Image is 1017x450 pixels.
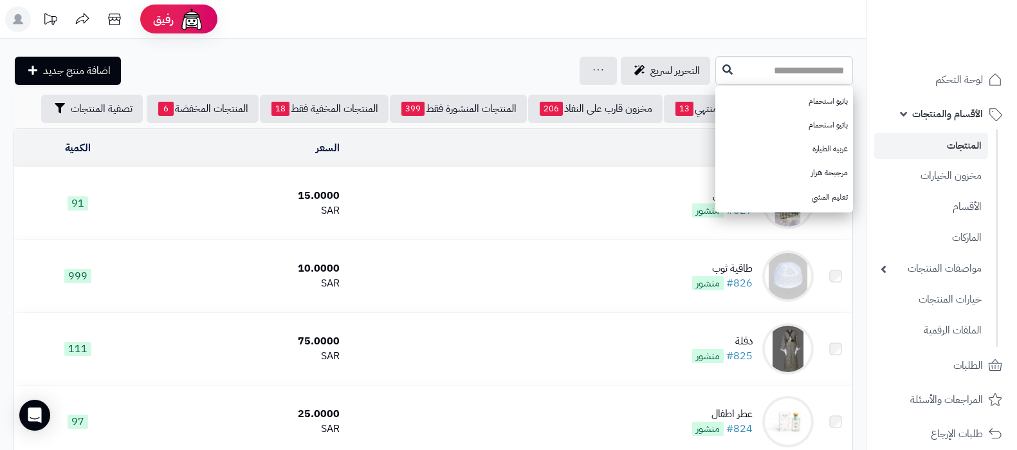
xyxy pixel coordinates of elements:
[316,140,340,156] a: السعر
[910,391,983,409] span: المراجعات والأسئلة
[726,276,753,291] a: #826
[874,384,1009,415] a: المراجعات والأسئلة
[931,425,983,443] span: طلبات الإرجاع
[715,161,853,185] a: مرجيحة هزاز
[43,63,111,79] span: اضافة منتج جديد
[528,95,663,123] a: مخزون قارب على النفاذ206
[692,276,724,290] span: منشور
[650,63,700,79] span: التحرير لسريع
[540,102,563,116] span: 206
[726,421,753,436] a: #824
[912,105,983,123] span: الأقسام والمنتجات
[68,415,88,429] span: 97
[874,64,1009,95] a: لوحة التحكم
[148,407,340,422] div: 25.0000
[664,95,758,123] a: مخزون منتهي13
[692,407,753,422] div: عطر اطفال
[68,196,88,211] span: 91
[148,276,340,291] div: SAR
[874,350,1009,381] a: الطلبات
[692,422,724,436] span: منشور
[148,189,340,203] div: 15.0000
[692,349,724,363] span: منشور
[34,6,66,35] a: تحديثات المنصة
[692,334,753,349] div: دقلة
[147,95,259,123] a: المنتجات المخفضة6
[715,113,853,137] a: باتيو استحمام
[65,140,91,156] a: الكمية
[715,89,853,113] a: بانيو استحمام
[19,400,50,431] div: Open Intercom Messenger
[271,102,289,116] span: 18
[148,349,340,364] div: SAR
[726,348,753,364] a: #825
[621,57,710,85] a: التحرير لسريع
[675,102,693,116] span: 13
[874,133,988,159] a: المنتجات
[179,6,205,32] img: ai-face.png
[692,203,724,218] span: منشور
[874,418,1009,449] a: طلبات الإرجاع
[715,137,853,161] a: عربيه الطيارة
[148,203,340,218] div: SAR
[874,255,988,283] a: مواصفات المنتجات
[71,101,133,117] span: تصفية المنتجات
[953,357,983,375] span: الطلبات
[762,396,814,447] img: عطر اطفال
[158,102,174,116] span: 6
[390,95,527,123] a: المنتجات المنشورة فقط399
[148,261,340,276] div: 10.0000
[41,95,143,123] button: تصفية المنتجات
[692,189,753,203] div: وزرة اطفال
[874,286,988,314] a: خيارات المنتجات
[153,12,174,27] span: رفيق
[148,334,340,349] div: 75.0000
[148,422,340,436] div: SAR
[874,317,988,344] a: الملفات الرقمية
[692,261,753,276] div: طاقية ثوب
[715,185,853,209] a: تعليم المشي
[64,342,91,356] span: 111
[260,95,389,123] a: المنتجات المخفية فقط18
[935,71,983,89] span: لوحة التحكم
[874,224,988,252] a: الماركات
[874,162,988,190] a: مخزون الخيارات
[15,57,121,85] a: اضافة منتج جديد
[762,250,814,302] img: طاقية ثوب
[762,323,814,375] img: دقلة
[64,269,91,283] span: 999
[874,193,988,221] a: الأقسام
[401,102,425,116] span: 399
